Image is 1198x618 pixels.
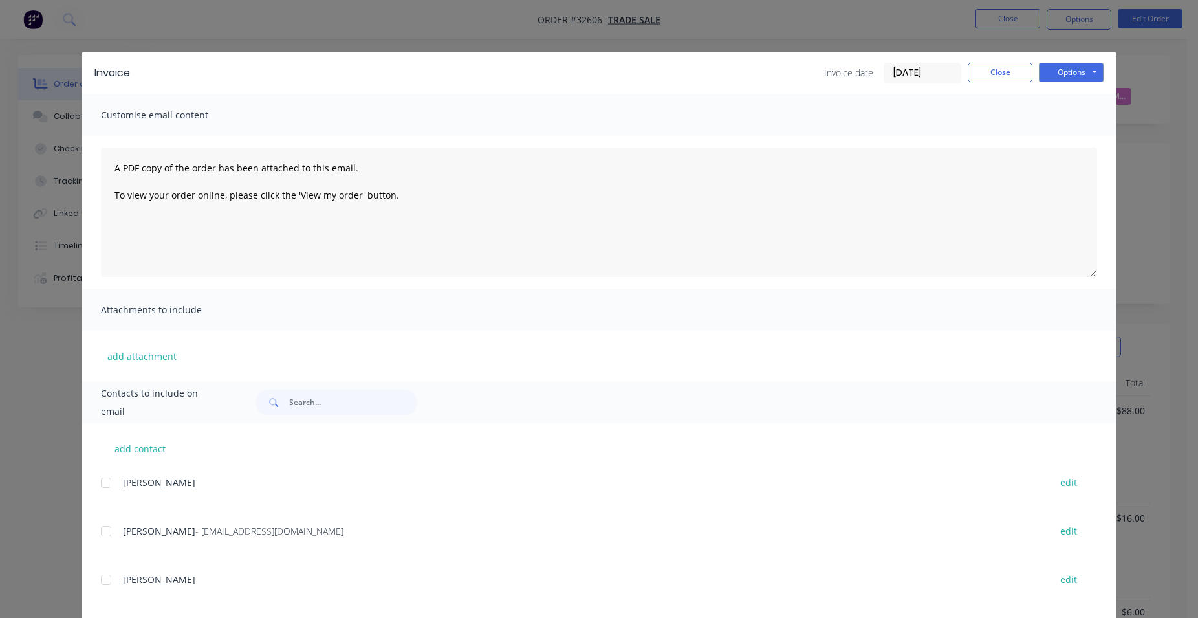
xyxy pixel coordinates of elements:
span: [PERSON_NAME] [123,573,195,586]
button: Close [968,63,1032,82]
button: add contact [101,439,179,458]
span: Customise email content [101,106,243,124]
span: [PERSON_NAME] [123,525,195,537]
span: Attachments to include [101,301,243,319]
input: Search... [289,390,417,415]
button: edit [1052,474,1085,491]
textarea: A PDF copy of the order has been attached to this email. To view your order online, please click ... [101,148,1097,277]
span: [PERSON_NAME] [123,476,195,489]
button: add attachment [101,346,183,366]
span: Contacts to include on email [101,384,223,421]
span: - [EMAIL_ADDRESS][DOMAIN_NAME] [195,525,343,537]
button: edit [1052,522,1085,540]
button: edit [1052,571,1085,588]
button: Options [1039,63,1104,82]
span: Invoice date [824,66,873,80]
div: Invoice [94,65,130,81]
